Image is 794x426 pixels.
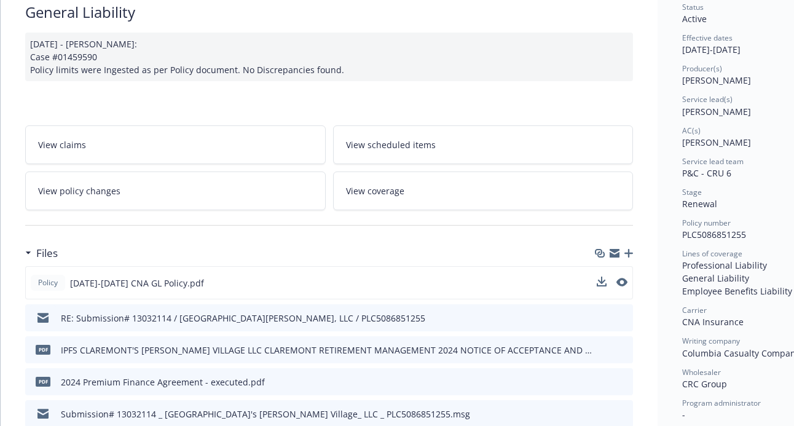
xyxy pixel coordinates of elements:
div: General Liability [25,2,633,23]
a: View scheduled items [333,125,634,164]
span: Service lead(s) [682,94,733,105]
button: preview file [617,408,628,420]
a: View policy changes [25,172,326,210]
div: [DATE] - [PERSON_NAME]: Case #01459590 Policy limits were Ingested as per Policy document. No Dis... [25,33,633,81]
span: Stage [682,187,702,197]
span: Lines of coverage [682,248,742,259]
span: Status [682,2,704,12]
div: 2024 Premium Finance Agreement - executed.pdf [61,376,265,389]
button: download file [597,312,607,325]
button: download file [597,376,607,389]
span: pdf [36,345,50,354]
span: View claims [38,138,86,151]
span: View scheduled items [346,138,436,151]
div: Submission# 13032114 _ [GEOGRAPHIC_DATA]'s [PERSON_NAME] Village_ LLC _ PLC5086851255.msg [61,408,470,420]
span: Program administrator [682,398,761,408]
span: AC(s) [682,125,701,136]
button: preview file [616,277,627,290]
button: preview file [617,376,628,389]
span: View coverage [346,184,404,197]
span: Writing company [682,336,740,346]
button: download file [597,344,607,357]
span: Renewal [682,198,717,210]
span: CRC Group [682,378,727,390]
a: View claims [25,125,326,164]
span: Producer(s) [682,63,722,74]
span: View policy changes [38,184,120,197]
span: [DATE]-[DATE] CNA GL Policy.pdf [70,277,204,290]
span: Policy [36,277,60,288]
button: preview file [616,278,627,286]
a: View coverage [333,172,634,210]
div: IPFS CLAREMONT'S [PERSON_NAME] VILLAGE LLC CLAREMONT RETIREMENT MANAGEMENT 2024 NOTICE OF ACCEPTA... [61,344,592,357]
span: CNA Insurance [682,316,744,328]
span: Service lead team [682,156,744,167]
button: preview file [617,312,628,325]
span: pdf [36,377,50,386]
span: Carrier [682,305,707,315]
span: PLC5086851255 [682,229,746,240]
h3: Files [36,245,58,261]
div: RE: Submission# 13032114 / [GEOGRAPHIC_DATA][PERSON_NAME], LLC / PLC5086851255 [61,312,425,325]
span: [PERSON_NAME] [682,136,751,148]
div: Files [25,245,58,261]
button: download file [597,277,607,286]
button: download file [597,277,607,290]
span: - [682,409,685,420]
span: Effective dates [682,33,733,43]
button: preview file [617,344,628,357]
span: Active [682,13,707,25]
span: [PERSON_NAME] [682,74,751,86]
span: Policy number [682,218,731,228]
span: P&C - CRU 6 [682,167,731,179]
button: download file [597,408,607,420]
span: Wholesaler [682,367,721,377]
span: [PERSON_NAME] [682,106,751,117]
